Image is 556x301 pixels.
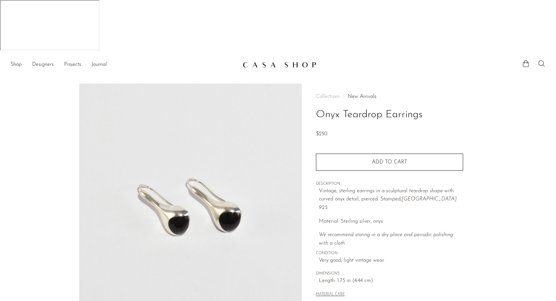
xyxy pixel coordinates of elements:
a: New Arrivals [348,94,376,99]
a: Shop [10,61,22,69]
span: DESCRIPTION [316,181,463,187]
span: Add to cart [372,160,407,165]
span: Length: 1.75 in (4.44 cm) [319,277,463,285]
a: Designers [32,61,54,69]
i: We recommend storing in a dry place and periodic polishing with a cloth. [319,232,453,246]
span: Very good; light vintage wear. [319,256,463,265]
a: Projects [64,61,81,69]
span: DIMENSIONS [316,271,463,277]
p: Vintage, sterling earrings in a sculptural teardrop shape with curved onyx detail, pierced. Stamped, [319,187,463,212]
span: $250 [316,131,327,137]
h1: Onyx Teardrop Earrings [316,106,463,123]
nav: Desktop navigation [10,59,237,70]
p: Material: Sterling silver, onyx. [319,217,463,226]
a: Journal [92,61,107,69]
span: Collections [316,94,340,99]
button: MATERIAL CARE [316,292,345,297]
nav: Breadcrumbs [316,94,463,99]
ul: NEW HEADER MENU [10,59,237,70]
button: Add to cart [316,154,463,171]
span: CONDITION [316,251,463,256]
